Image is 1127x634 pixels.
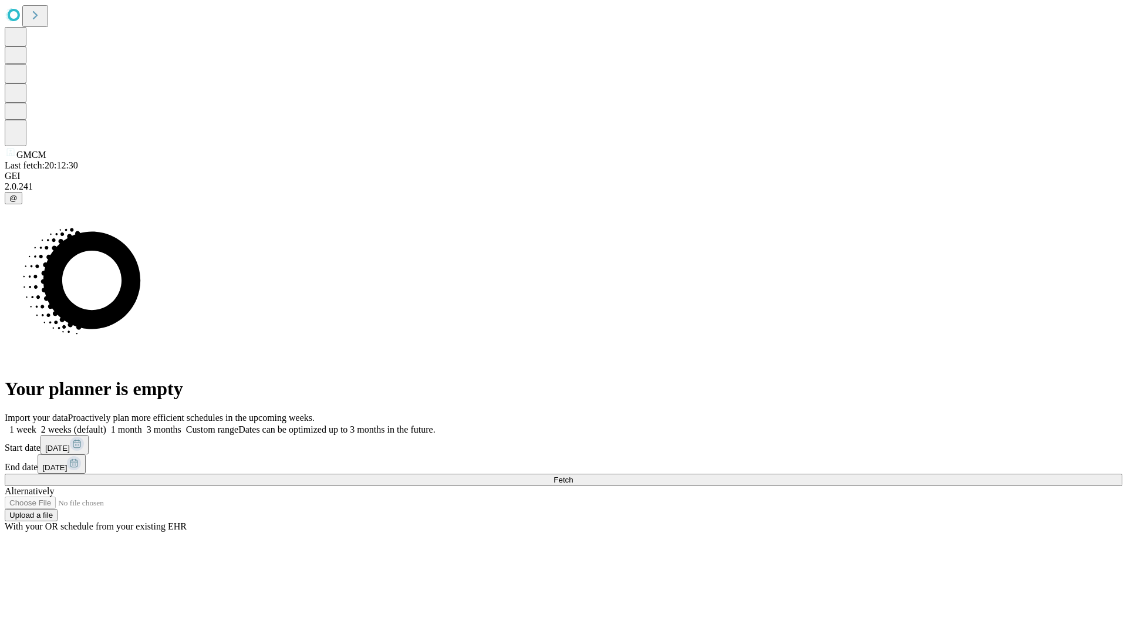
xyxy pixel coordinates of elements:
[5,435,1122,454] div: Start date
[5,521,187,531] span: With your OR schedule from your existing EHR
[5,181,1122,192] div: 2.0.241
[5,378,1122,400] h1: Your planner is empty
[16,150,46,160] span: GMCM
[554,475,573,484] span: Fetch
[68,413,315,423] span: Proactively plan more efficient schedules in the upcoming weeks.
[38,454,86,474] button: [DATE]
[186,424,238,434] span: Custom range
[5,486,54,496] span: Alternatively
[5,509,58,521] button: Upload a file
[147,424,181,434] span: 3 months
[9,194,18,203] span: @
[9,424,36,434] span: 1 week
[238,424,435,434] span: Dates can be optimized up to 3 months in the future.
[5,192,22,204] button: @
[5,454,1122,474] div: End date
[41,424,106,434] span: 2 weeks (default)
[5,413,68,423] span: Import your data
[111,424,142,434] span: 1 month
[5,474,1122,486] button: Fetch
[41,435,89,454] button: [DATE]
[5,160,78,170] span: Last fetch: 20:12:30
[45,444,70,453] span: [DATE]
[5,171,1122,181] div: GEI
[42,463,67,472] span: [DATE]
